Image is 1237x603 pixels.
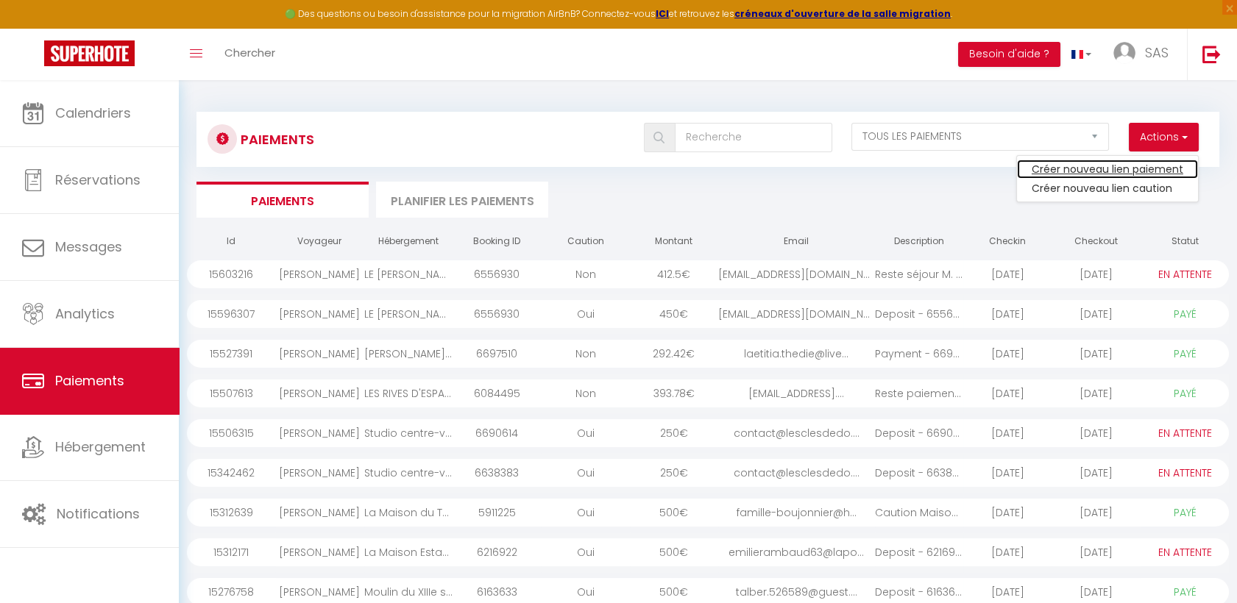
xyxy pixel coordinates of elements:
div: 15506315 [187,419,275,447]
div: 15507613 [187,379,275,407]
span: Analytics [55,304,115,323]
div: Deposit - 6638383 - ... [875,459,963,487]
div: 15596307 [187,300,275,328]
div: 393.78 [630,379,718,407]
div: [PERSON_NAME] (10 personnes) [364,340,453,368]
div: LE [PERSON_NAME] [364,260,453,288]
div: [PERSON_NAME] [275,300,364,328]
div: LE [PERSON_NAME] [364,300,453,328]
li: Planifier les paiements [376,182,548,218]
div: Non [541,379,629,407]
span: € [686,386,695,401]
span: € [679,307,688,321]
div: [DATE] [963,300,1052,328]
div: Studio centre-ville au calme [364,419,453,447]
img: Super Booking [44,40,135,66]
div: Oui [541,419,629,447]
div: 292.42 [630,340,718,368]
div: Oui [541,499,629,527]
div: [DATE] [963,459,1052,487]
div: 15312171 [187,538,275,566]
div: 15527391 [187,340,275,368]
div: [PERSON_NAME] [275,538,364,566]
a: ... SAS [1102,29,1187,80]
div: laetitia.thedie@live... [718,340,874,368]
div: [DATE] [1052,379,1140,407]
span: € [679,585,688,599]
span: Chercher [224,45,275,60]
div: [PERSON_NAME] [275,260,364,288]
div: 6690614 [453,419,541,447]
div: [PERSON_NAME] [275,499,364,527]
div: Reste paiement Pouge... [875,379,963,407]
div: 500 [630,538,718,566]
span: € [679,465,688,480]
div: 412.5 [630,260,718,288]
div: 6216922 [453,538,541,566]
span: € [679,545,688,560]
div: contact@lesclesdedo.... [718,459,874,487]
div: La Maison Estagnole [364,538,453,566]
th: Montant [630,229,718,254]
div: 5911225 [453,499,541,527]
span: € [679,426,688,440]
th: Statut [1141,229,1229,254]
th: Checkout [1052,229,1140,254]
th: Checkin [963,229,1052,254]
div: LES RIVES D'ESPALION [364,379,453,407]
th: Caution [541,229,629,254]
a: Créer nouveau lien caution [1017,179,1198,198]
th: Booking ID [453,229,541,254]
div: [DATE] [1052,499,1140,527]
div: [EMAIL_ADDRESS].... [718,379,874,407]
div: 250 [630,459,718,487]
div: 6084495 [453,379,541,407]
div: [DATE] [1052,340,1140,368]
div: [DATE] [1052,300,1140,328]
div: [EMAIL_ADDRESS][DOMAIN_NAME] [718,260,874,288]
a: créneaux d'ouverture de la salle migration [734,7,951,20]
span: € [679,505,688,520]
div: [PERSON_NAME] [275,459,364,487]
button: Besoin d'aide ? [958,42,1060,67]
div: [DATE] [1052,260,1140,288]
span: SAS [1145,43,1169,62]
div: Caution Maison Terra... [875,499,963,527]
div: [DATE] [963,340,1052,368]
div: contact@lesclesdedo.... [718,419,874,447]
div: Deposit - 6556930 - ... [875,300,963,328]
div: Studio centre-ville au calme [364,459,453,487]
img: logout [1202,45,1221,63]
div: [DATE] [963,419,1052,447]
div: [DATE] [963,538,1052,566]
input: Recherche [675,123,832,152]
div: [DATE] [963,260,1052,288]
span: Messages [55,238,122,256]
span: Calendriers [55,104,131,122]
div: 500 [630,499,718,527]
div: La Maison du Terral [364,499,453,527]
div: emilierambaud63@lapo... [718,538,874,566]
a: Créer nouveau lien paiement [1017,160,1198,179]
li: Paiements [196,182,369,218]
div: 15312639 [187,499,275,527]
div: Oui [541,538,629,566]
div: Deposit - 6216922 - ... [875,538,963,566]
div: 250 [630,419,718,447]
div: Non [541,340,629,368]
div: 6638383 [453,459,541,487]
div: Non [541,260,629,288]
div: 6556930 [453,300,541,328]
div: 15342462 [187,459,275,487]
div: [EMAIL_ADDRESS][DOMAIN_NAME] [718,300,874,328]
div: [PERSON_NAME] [275,419,364,447]
div: 6697510 [453,340,541,368]
th: Email [718,229,874,254]
h3: Paiements [241,123,314,156]
button: Ouvrir le widget de chat LiveChat [12,6,56,50]
a: ICI [656,7,669,20]
a: Chercher [213,29,286,80]
div: Deposit - 6690614 - ... [875,419,963,447]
